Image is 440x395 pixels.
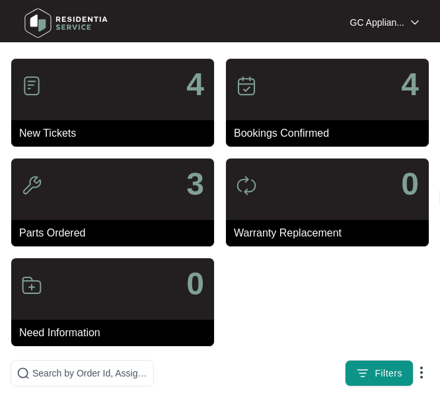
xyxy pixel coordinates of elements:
p: 3 [186,168,204,200]
p: 0 [401,168,419,200]
button: filter iconFilters [345,360,414,386]
img: dropdown arrow [414,365,429,380]
img: icon [21,75,42,96]
img: residentia service logo [20,3,112,43]
input: Search by Order Id, Assignee Name, Customer Name, Brand and Model [32,366,148,380]
span: Filters [375,367,402,380]
img: icon [236,75,257,96]
img: icon [21,175,42,196]
img: dropdown arrow [411,19,419,26]
p: GC Applian... [350,16,405,29]
img: icon [236,175,257,196]
p: Warranty Replacement [234,225,429,241]
img: filter icon [356,367,369,380]
p: New Tickets [19,126,214,141]
p: 0 [186,268,204,300]
p: 4 [186,69,204,100]
p: Need Information [19,325,214,341]
p: Parts Ordered [19,225,214,241]
img: icon [21,275,42,296]
p: Bookings Confirmed [234,126,429,141]
p: 4 [401,69,419,100]
img: search-icon [17,367,30,380]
